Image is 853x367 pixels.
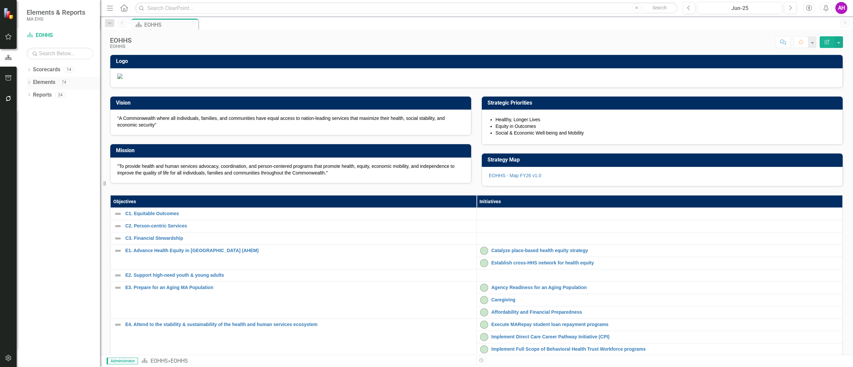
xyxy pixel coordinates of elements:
span: Search [652,5,667,10]
span: Social & Economic Well-being and Mobility [495,130,584,136]
h3: Logo [116,58,839,64]
img: On-track [480,259,488,267]
input: Search ClearPoint... [135,2,678,14]
img: On-track [480,308,488,316]
a: C3. Financial Stewardship [125,236,473,241]
img: On-track [480,284,488,292]
div: EOHHS [110,44,132,49]
a: EOHHS - Map FY26 v1.0 [489,173,541,178]
h3: Strategic Priorities [487,100,839,106]
div: 74 [59,80,69,85]
a: E2. Support high-need youth & young adults [125,273,473,278]
td: Double-Click to Edit Right Click for Context Menu [476,343,843,355]
img: Not Defined [114,321,122,329]
h3: Vision [116,100,468,106]
a: Execute MARepay student loan repayment programs [491,322,839,327]
a: Elements [33,79,55,86]
a: Affordability and Financial Preparedness [491,310,839,315]
img: Not Defined [114,222,122,230]
div: EOHHS [110,37,132,44]
div: Jun-25 [699,4,780,12]
img: ClearPoint Strategy [3,8,15,19]
div: » [141,357,471,365]
span: "To provide health and human services advocacy, coordination, and person-centered programs that p... [117,164,454,176]
td: Double-Click to Edit Right Click for Context Menu [476,318,843,331]
a: Establish cross-HHS network for health equity [491,260,839,265]
td: Double-Click to Edit Right Click for Context Menu [476,281,843,294]
a: Reports [33,91,52,99]
button: Jun-25 [697,2,782,14]
div: 14 [64,67,74,73]
a: EOHHS [27,32,93,39]
img: Not Defined [114,247,122,255]
div: EOHHS [171,358,188,364]
td: Double-Click to Edit Right Click for Context Menu [111,269,477,281]
a: Catalyze place-based health equity strategy [491,248,839,253]
a: EOHHS [151,358,168,364]
img: Not Defined [114,284,122,292]
button: Search [643,3,676,13]
td: Double-Click to Edit Right Click for Context Menu [476,294,843,306]
a: E1. Advance Health Equity in [GEOGRAPHIC_DATA] (AHEM) [125,248,473,253]
div: 24 [55,92,66,98]
img: On-track [480,247,488,255]
td: Double-Click to Edit Right Click for Context Menu [111,220,477,232]
span: Administrator [107,358,138,364]
td: Double-Click to Edit Right Click for Context Menu [476,244,843,257]
h3: Strategy Map [487,157,839,163]
a: C1. Equitable Outcomes [125,211,473,216]
td: Double-Click to Edit Right Click for Context Menu [111,244,477,269]
a: E4. Attend to the stability & sustainability of the health and human services ecosystem [125,322,473,327]
div: EOHHS [144,21,197,29]
td: Double-Click to Edit Right Click for Context Menu [111,232,477,244]
a: E3. Prepare for an Aging MA Population [125,285,473,290]
h3: Mission [116,148,468,154]
td: Double-Click to Edit Right Click for Context Menu [111,207,477,220]
button: AH [835,2,847,14]
small: MA EHS [27,16,85,22]
td: Double-Click to Edit Right Click for Context Menu [111,281,477,318]
span: Equity in Outcomes [495,124,536,129]
img: On-track [480,296,488,304]
span: Healthy, Longer Lives [495,117,540,122]
img: On-track [480,345,488,353]
a: Scorecards [33,66,60,74]
a: Agency Readiness for an Aging Population [491,285,839,290]
span: "A Commonwealth where all individuals, families, and communities have equal access to nation-lead... [117,116,445,128]
span: Elements & Reports [27,8,85,16]
input: Search Below... [27,48,93,59]
td: Double-Click to Edit Right Click for Context Menu [476,331,843,343]
img: Document.png [117,74,836,79]
img: Not Defined [114,210,122,218]
img: Not Defined [114,234,122,242]
img: On-track [480,333,488,341]
a: C2. Person-centric Services [125,223,473,228]
td: Double-Click to Edit Right Click for Context Menu [476,257,843,269]
a: Implement Full Scope of Behavioral Health Trust Workforce programs [491,347,839,352]
img: On-track [480,321,488,329]
a: Caregiving [491,297,839,302]
a: Implement Direct Care Career Pathway Initiative (CPI) [491,334,839,339]
td: Double-Click to Edit Right Click for Context Menu [476,306,843,318]
img: Not Defined [114,271,122,279]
